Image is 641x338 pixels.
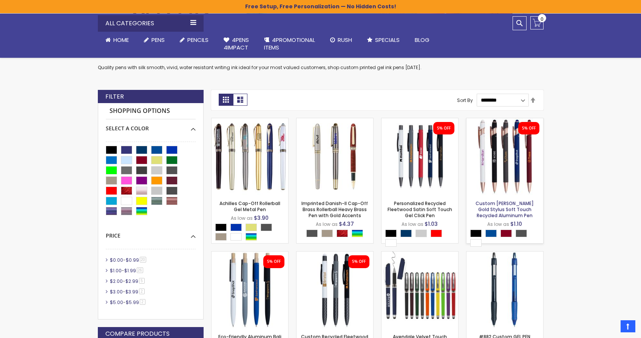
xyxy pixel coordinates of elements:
strong: Grid [219,94,233,106]
div: Select A Color [306,230,367,239]
div: 5% OFF [437,126,451,131]
a: Pens [136,32,172,48]
span: Specials [375,36,400,44]
div: Grey Light [415,230,427,237]
iframe: Google Customer Reviews [579,318,641,338]
div: Gunmetal [306,230,318,237]
span: $1.10 [510,220,522,228]
div: Assorted [352,230,363,237]
a: Custom Recycled Fleetwood Stylus Satin Soft Touch Gel Click Pen [297,251,373,258]
a: Personalized Recycled Fleetwood Satin Soft Touch Gel Click Pen [388,200,452,219]
span: As low as [231,215,253,221]
strong: Shopping Options [106,103,196,119]
a: $1.00-$1.9926 [108,267,146,274]
a: Specials [360,32,407,48]
a: Eco-Friendly Aluminum Bali Satin Soft Touch Gel Click Pen [212,251,288,258]
a: $2.00-$2.995 [108,278,147,284]
img: Achilles Cap-Off Rollerball Gel Metal Pen [212,118,288,195]
a: Imprinted Danish-II Cap-Off Brass Rollerball Heavy Brass Pen with Gold Accents [297,118,373,124]
a: 4PROMOTIONALITEMS [256,32,323,56]
a: Custom Lexi Rose Gold Stylus Soft Touch Recycled Aluminum Pen [466,118,543,124]
span: Pens [151,36,165,44]
span: $5.99 [126,299,139,306]
strong: Filter [105,93,124,101]
span: $1.00 [110,267,122,274]
span: 5 [139,278,145,284]
div: All Categories [98,15,204,32]
div: Select A Color [215,224,288,242]
div: Burgundy [500,230,512,237]
span: $3.00 [110,289,123,295]
div: White [230,233,242,241]
a: Achilles Cap-Off Rollerball Gel Metal Pen [219,200,280,213]
a: $0.00-$0.9920 [108,257,149,263]
span: 2 [139,289,145,294]
span: $3.99 [125,289,138,295]
div: 5% OFF [267,259,281,264]
span: 0 [541,15,544,23]
img: Eco-Friendly Aluminum Bali Satin Soft Touch Gel Click Pen [212,252,288,328]
span: Blog [415,36,429,44]
a: #882 Custom GEL PEN [466,251,543,258]
a: 4Pens4impact [216,32,256,56]
div: Select A Color [470,230,543,248]
div: 5% OFF [352,259,366,264]
div: Black [470,230,482,237]
span: Home [113,36,129,44]
div: Red [431,230,442,237]
div: Gunmetal [261,224,272,231]
div: Black [215,224,227,231]
span: 4Pens 4impact [224,36,249,51]
div: Price [106,227,196,239]
div: Assorted [246,233,257,241]
label: Sort By [457,97,473,103]
span: $4.37 [339,220,354,228]
span: 4PROMOTIONAL ITEMS [264,36,315,51]
div: Blue [230,224,242,231]
span: $3.90 [254,214,269,222]
div: Gunmetal [516,230,527,237]
img: #882 Custom GEL PEN [466,252,543,328]
span: 2 [140,299,145,305]
div: Nickel [321,230,333,237]
a: Blog [407,32,437,48]
img: Personalized Recycled Fleetwood Satin Soft Touch Gel Click Pen [382,118,458,195]
a: Avendale Velvet Touch Stylus Gel Pen [382,251,458,258]
div: Gold [246,224,257,231]
span: As low as [487,221,509,227]
a: Custom [PERSON_NAME] Gold Stylus Soft Touch Recycled Aluminum Pen [476,200,534,219]
div: Nickel [215,233,227,241]
div: White [470,239,482,247]
img: Imprinted Danish-II Cap-Off Brass Rollerball Heavy Brass Pen with Gold Accents [297,118,373,195]
a: 0 [530,16,544,29]
div: Navy Blue [400,230,412,237]
a: $3.00-$3.992 [108,289,147,295]
a: Achilles Cap-Off Rollerball Gel Metal Pen [212,118,288,124]
img: Custom Recycled Fleetwood Stylus Satin Soft Touch Gel Click Pen [297,252,373,328]
span: $2.99 [125,278,138,284]
span: $5.00 [110,299,123,306]
span: 26 [137,267,143,273]
div: 5% OFF [522,126,536,131]
div: Select A Color [385,230,458,248]
a: Home [98,32,136,48]
span: $1.03 [425,220,438,228]
span: As low as [316,221,338,227]
span: $0.00 [110,257,123,263]
div: White [385,239,397,247]
img: Avendale Velvet Touch Stylus Gel Pen [382,252,458,328]
a: Rush [323,32,360,48]
span: 20 [140,257,146,262]
div: Select A Color [106,119,196,132]
a: Pencils [172,32,216,48]
a: Personalized Recycled Fleetwood Satin Soft Touch Gel Click Pen [382,118,458,124]
div: Black [385,230,397,237]
a: Imprinted Danish-II Cap-Off Brass Rollerball Heavy Brass Pen with Gold Accents [301,200,368,219]
span: Pencils [187,36,209,44]
strong: Compare Products [105,330,170,338]
a: $5.00-$5.992 [108,299,148,306]
span: As low as [402,221,423,227]
span: Rush [338,36,352,44]
span: $2.00 [110,278,123,284]
span: $1.99 [124,267,136,274]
